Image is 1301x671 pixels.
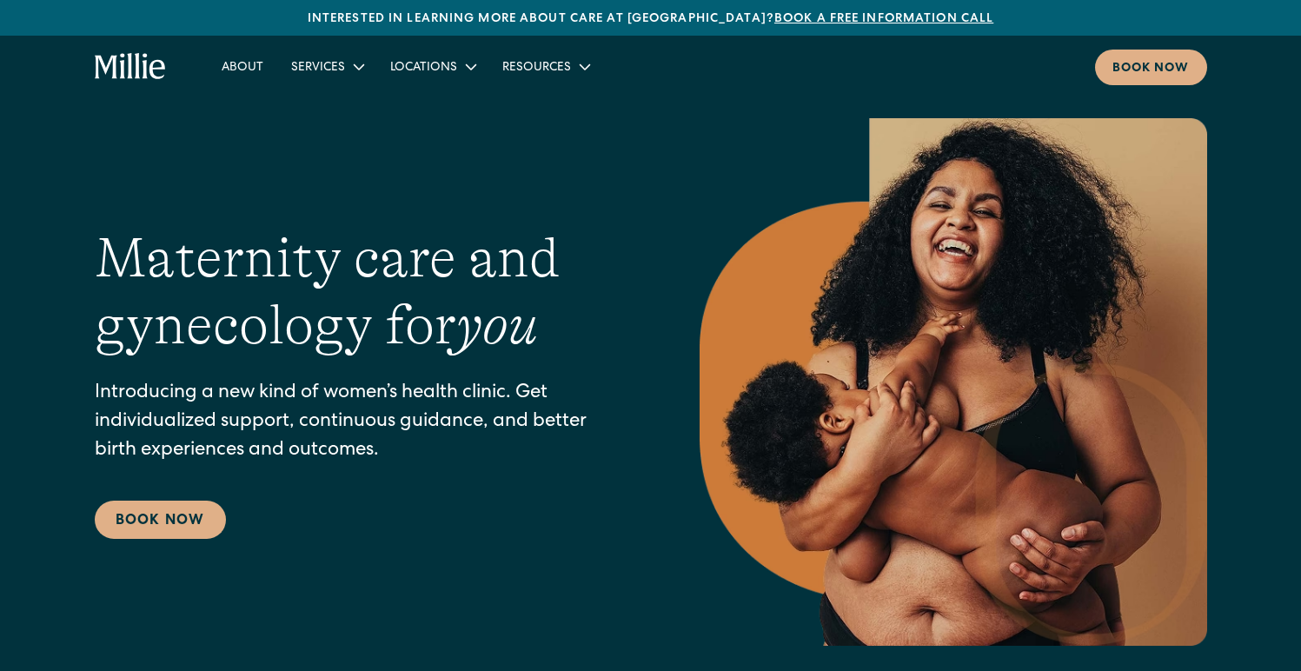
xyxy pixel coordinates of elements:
p: Introducing a new kind of women’s health clinic. Get individualized support, continuous guidance,... [95,380,630,466]
div: Book now [1112,60,1190,78]
a: Book Now [95,501,226,539]
a: Book a free information call [774,13,993,25]
a: home [95,53,167,81]
div: Locations [390,59,457,77]
a: About [208,52,277,81]
div: Resources [502,59,571,77]
h1: Maternity care and gynecology for [95,225,630,359]
em: you [456,294,538,356]
div: Resources [488,52,602,81]
div: Services [291,59,345,77]
div: Services [277,52,376,81]
a: Book now [1095,50,1207,85]
img: Smiling mother with her baby in arms, celebrating body positivity and the nurturing bond of postp... [700,118,1207,646]
div: Locations [376,52,488,81]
